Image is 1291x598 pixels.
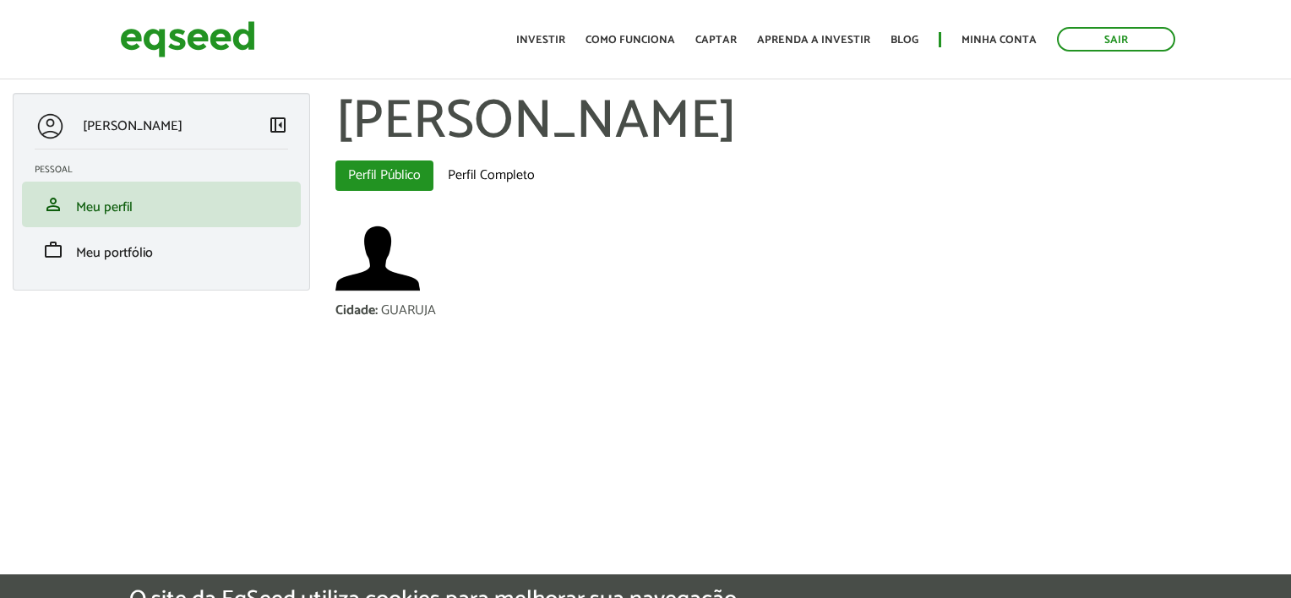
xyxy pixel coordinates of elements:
li: Meu perfil [22,182,301,227]
a: Sair [1057,27,1175,52]
span: left_panel_close [268,115,288,135]
a: personMeu perfil [35,194,288,215]
a: Como funciona [586,35,675,46]
span: Meu portfólio [76,242,153,264]
a: Investir [516,35,565,46]
a: Perfil Completo [435,160,547,191]
span: work [43,240,63,260]
div: Cidade [335,304,381,318]
a: workMeu portfólio [35,240,288,260]
img: Foto de luiz Bettoni [335,216,420,301]
a: Blog [891,35,918,46]
p: [PERSON_NAME] [83,118,182,134]
span: : [375,299,378,322]
div: GUARUJA [381,304,436,318]
h2: Pessoal [35,165,301,175]
a: Perfil Público [335,160,433,191]
img: EqSeed [120,17,255,62]
span: Meu perfil [76,196,133,219]
a: Minha conta [961,35,1037,46]
span: person [43,194,63,215]
a: Aprenda a investir [757,35,870,46]
li: Meu portfólio [22,227,301,273]
a: Captar [695,35,737,46]
h1: [PERSON_NAME] [335,93,1278,152]
a: Ver perfil do usuário. [335,216,420,301]
a: Colapsar menu [268,115,288,139]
